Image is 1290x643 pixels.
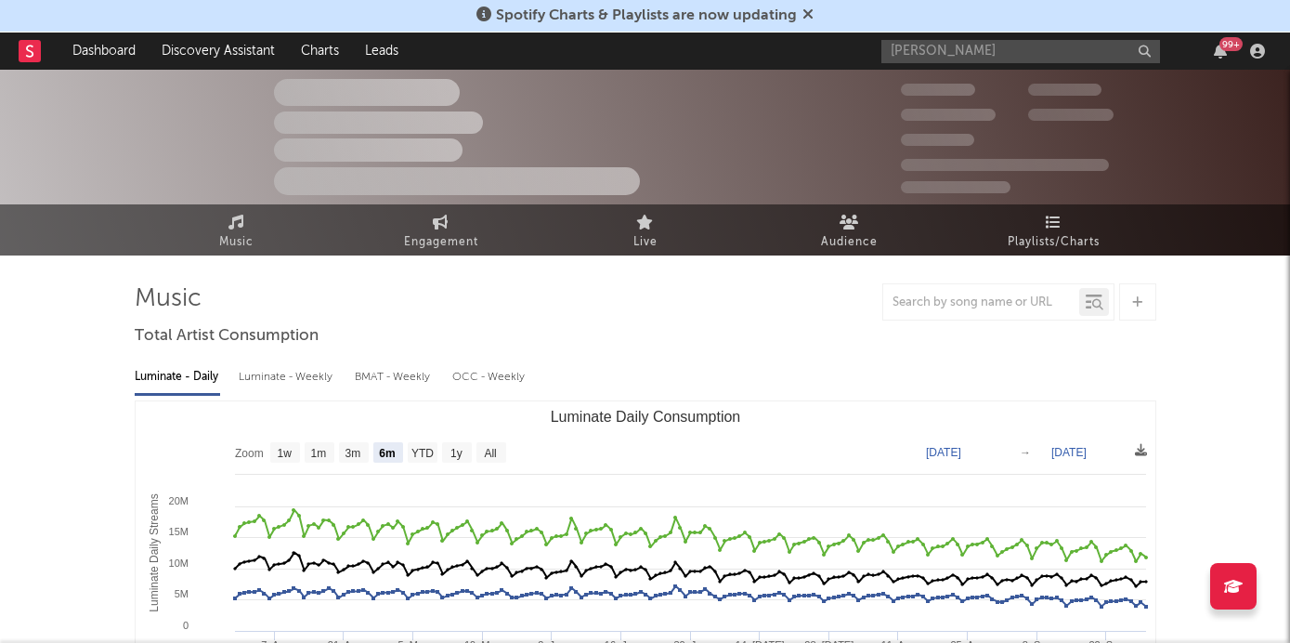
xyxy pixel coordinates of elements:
text: Zoom [235,447,264,460]
span: Music [219,231,254,254]
span: Spotify Charts & Playlists are now updating [496,8,797,23]
text: 1y [450,447,463,460]
text: 15M [168,526,188,537]
a: Engagement [339,204,543,256]
text: [DATE] [1051,446,1087,459]
text: 5M [174,588,188,599]
text: 20M [168,495,188,506]
text: Luminate Daily Consumption [550,409,740,425]
a: Playlists/Charts [952,204,1156,256]
text: 3m [345,447,360,460]
a: Live [543,204,748,256]
span: Dismiss [802,8,814,23]
span: 50,000,000 [901,109,996,121]
a: Audience [748,204,952,256]
text: → [1020,446,1031,459]
a: Discovery Assistant [149,33,288,70]
a: Dashboard [59,33,149,70]
span: 300,000 [901,84,975,96]
text: 10M [168,558,188,569]
div: BMAT - Weekly [355,361,434,393]
span: Playlists/Charts [1008,231,1100,254]
text: 1m [310,447,326,460]
span: 100,000 [1028,84,1101,96]
text: 0 [182,620,188,631]
span: Total Artist Consumption [135,325,319,348]
input: Search for artists [881,40,1160,63]
text: All [484,447,496,460]
button: 99+ [1214,44,1227,59]
div: OCC - Weekly [452,361,527,393]
div: Luminate - Daily [135,361,220,393]
a: Music [135,204,339,256]
span: Engagement [404,231,478,254]
input: Search by song name or URL [883,295,1079,310]
text: 1w [277,447,292,460]
text: Luminate Daily Streams [147,493,160,611]
text: [DATE] [926,446,961,459]
span: Jump Score: 85.0 [901,181,1010,193]
text: YTD [410,447,433,460]
a: Leads [352,33,411,70]
div: 99 + [1219,37,1243,51]
span: 100,000 [901,134,974,146]
span: Audience [821,231,878,254]
span: 1,000,000 [1028,109,1114,121]
div: Luminate - Weekly [239,361,336,393]
span: 50,000,000 Monthly Listeners [901,159,1109,171]
text: 6m [379,447,395,460]
a: Charts [288,33,352,70]
span: Live [633,231,658,254]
